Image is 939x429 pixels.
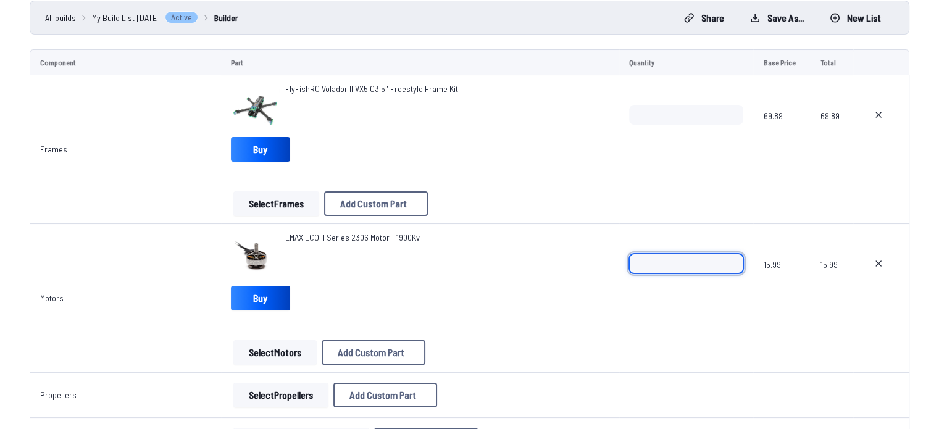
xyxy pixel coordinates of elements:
[233,383,328,407] button: SelectPropellers
[285,232,420,243] span: EMAX ECO II Series 2306 Motor - 1900Kv
[340,199,407,209] span: Add Custom Part
[221,49,620,75] td: Part
[233,340,317,365] button: SelectMotors
[820,105,843,164] span: 69.89
[753,49,810,75] td: Base Price
[165,11,198,23] span: Active
[820,254,843,313] span: 15.99
[338,348,404,357] span: Add Custom Part
[231,83,280,132] img: image
[811,49,853,75] td: Total
[231,340,319,365] a: SelectMotors
[322,340,425,365] button: Add Custom Part
[285,83,458,94] span: FlyFishRC Volador II VX5 O3 5" Freestyle Frame Kit
[40,144,67,154] a: Frames
[231,286,290,310] a: Buy
[231,137,290,162] a: Buy
[333,383,437,407] button: Add Custom Part
[231,383,331,407] a: SelectPropellers
[231,231,280,281] img: image
[40,293,64,303] a: Motors
[285,231,420,244] a: EMAX ECO II Series 2306 Motor - 1900Kv
[214,11,238,24] a: Builder
[674,8,735,28] button: Share
[285,83,458,95] a: FlyFishRC Volador II VX5 O3 5" Freestyle Frame Kit
[30,49,221,75] td: Component
[40,389,77,400] a: Propellers
[819,8,891,28] button: New List
[763,105,800,164] span: 69.89
[233,191,319,216] button: SelectFrames
[45,11,76,24] a: All builds
[92,11,160,24] span: My Build List [DATE]
[763,254,800,313] span: 15.99
[619,49,753,75] td: Quantity
[324,191,428,216] button: Add Custom Part
[349,390,416,400] span: Add Custom Part
[231,191,322,216] a: SelectFrames
[740,8,814,28] button: Save as...
[92,11,198,24] a: My Build List [DATE]Active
